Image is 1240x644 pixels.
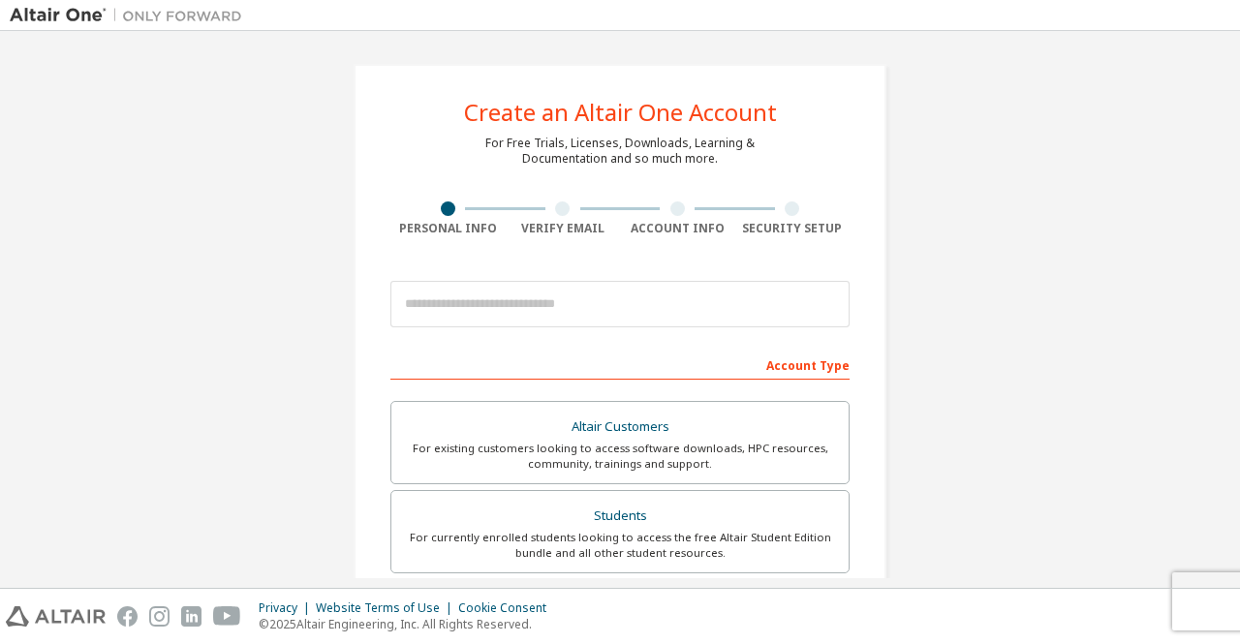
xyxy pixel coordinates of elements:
[117,606,138,627] img: facebook.svg
[458,600,558,616] div: Cookie Consent
[316,600,458,616] div: Website Terms of Use
[390,349,850,380] div: Account Type
[10,6,252,25] img: Altair One
[259,600,316,616] div: Privacy
[403,503,837,530] div: Students
[506,221,621,236] div: Verify Email
[403,414,837,441] div: Altair Customers
[6,606,106,627] img: altair_logo.svg
[149,606,170,627] img: instagram.svg
[259,616,558,632] p: © 2025 Altair Engineering, Inc. All Rights Reserved.
[390,221,506,236] div: Personal Info
[485,136,755,167] div: For Free Trials, Licenses, Downloads, Learning & Documentation and so much more.
[403,441,837,472] div: For existing customers looking to access software downloads, HPC resources, community, trainings ...
[181,606,201,627] img: linkedin.svg
[735,221,851,236] div: Security Setup
[464,101,777,124] div: Create an Altair One Account
[620,221,735,236] div: Account Info
[213,606,241,627] img: youtube.svg
[403,530,837,561] div: For currently enrolled students looking to access the free Altair Student Edition bundle and all ...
